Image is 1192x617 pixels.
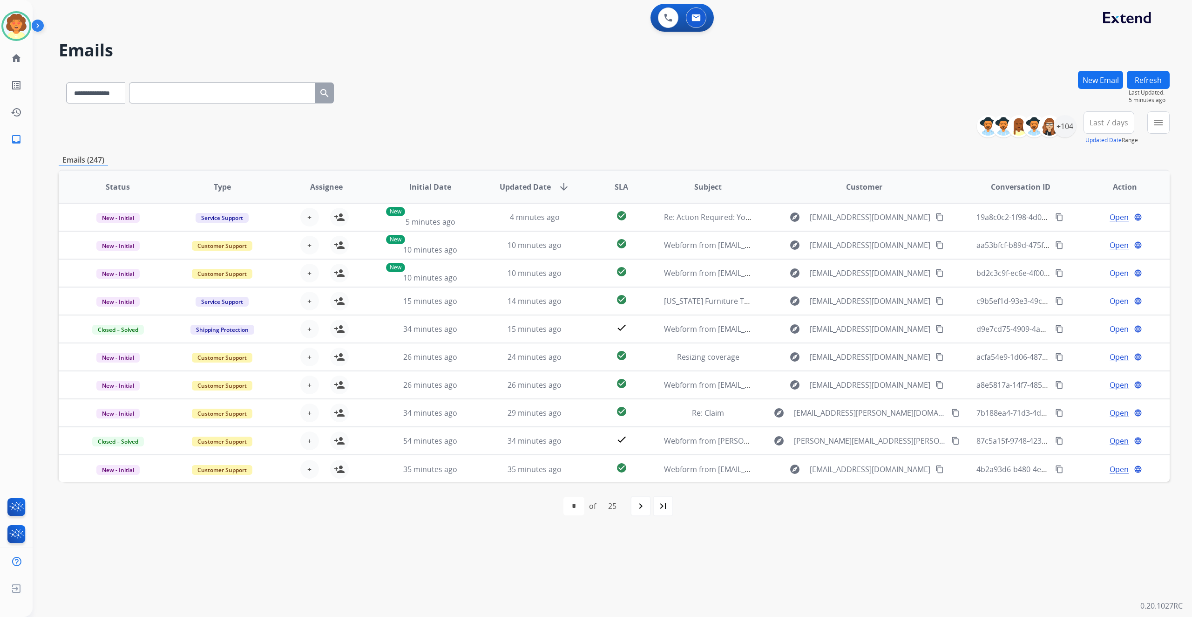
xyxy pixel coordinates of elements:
mat-icon: explore [789,464,800,475]
span: New - Initial [96,297,140,307]
span: Initial Date [409,181,451,192]
span: New - Initial [96,465,140,475]
span: [EMAIL_ADDRESS][PERSON_NAME][DOMAIN_NAME] [794,407,946,418]
button: + [300,376,319,394]
span: 7b188ea4-71d3-4d54-99bc-392bd340570f [976,408,1120,418]
mat-icon: content_copy [935,465,944,473]
mat-icon: check_circle [616,406,627,417]
span: Customer Support [192,409,252,418]
mat-icon: check_circle [616,238,627,249]
mat-icon: content_copy [951,409,960,417]
span: d9e7cd75-4909-4a81-934a-330e07487035 [976,324,1120,334]
mat-icon: inbox [11,134,22,145]
mat-icon: content_copy [935,353,944,361]
mat-icon: content_copy [1055,241,1063,249]
span: Customer [846,181,882,192]
span: Last Updated: [1129,89,1170,96]
span: [EMAIL_ADDRESS][DOMAIN_NAME] [810,267,930,279]
span: Customer Support [192,437,252,446]
mat-icon: content_copy [1055,465,1063,473]
mat-icon: arrow_downward [558,181,569,192]
span: New - Initial [96,213,140,223]
p: New [386,207,405,216]
h2: Emails [59,41,1170,60]
span: Open [1110,212,1129,223]
button: Last 7 days [1084,111,1134,134]
mat-icon: explore [789,240,800,251]
span: Customer Support [192,465,252,475]
span: Open [1110,240,1129,251]
span: Subject [694,181,722,192]
th: Action [1065,171,1170,203]
p: New [386,235,405,244]
span: Customer Support [192,353,252,363]
div: +104 [1054,115,1076,137]
span: 5 minutes ago [1129,96,1170,104]
span: 54 minutes ago [403,436,457,446]
span: + [307,351,312,363]
mat-icon: person_add [334,323,345,335]
mat-icon: list_alt [11,80,22,91]
span: Re: Action Required: You've been assigned a new service order: 526673b1-8993-490e-95fa-b6e068735810 [664,212,1029,222]
p: Emails (247) [59,154,108,166]
mat-icon: explore [789,212,800,223]
mat-icon: content_copy [1055,325,1063,333]
span: 10 minutes ago [403,245,457,255]
mat-icon: content_copy [935,213,944,221]
mat-icon: language [1134,409,1142,417]
span: Closed – Solved [92,325,144,335]
mat-icon: language [1134,297,1142,305]
mat-icon: language [1134,213,1142,221]
mat-icon: language [1134,325,1142,333]
p: New [386,263,405,272]
span: Webform from [EMAIL_ADDRESS][DOMAIN_NAME] on [DATE] [664,268,875,278]
mat-icon: language [1134,269,1142,277]
span: Status [106,181,130,192]
button: New Email [1078,71,1123,89]
span: aa53bfcf-b89d-475f-876a-fae0f4c5612e [976,240,1111,250]
mat-icon: person_add [334,240,345,251]
span: [PERSON_NAME][EMAIL_ADDRESS][PERSON_NAME][DOMAIN_NAME] [794,435,946,446]
span: 15 minutes ago [403,296,457,306]
span: [EMAIL_ADDRESS][DOMAIN_NAME] [810,351,930,363]
mat-icon: content_copy [935,297,944,305]
mat-icon: language [1134,381,1142,389]
mat-icon: language [1134,353,1142,361]
mat-icon: check_circle [616,294,627,305]
span: + [307,435,312,446]
mat-icon: explore [789,295,800,307]
span: 10 minutes ago [508,240,562,250]
button: + [300,292,319,310]
button: + [300,320,319,338]
mat-icon: language [1134,465,1142,473]
span: a8e5817a-14f7-4852-89be-fb73469c64c2 [976,380,1116,390]
mat-icon: home [11,53,22,64]
mat-icon: explore [773,435,785,446]
span: Open [1110,407,1129,418]
span: 4 minutes ago [510,212,560,222]
span: New - Initial [96,269,140,279]
mat-icon: person_add [334,464,345,475]
mat-icon: check_circle [616,210,627,221]
mat-icon: explore [789,351,800,363]
img: avatar [3,13,29,39]
div: 25 [601,497,624,515]
span: 26 minutes ago [508,380,562,390]
span: + [307,379,312,391]
mat-icon: person_add [334,267,345,279]
span: 5 minutes ago [406,217,455,227]
span: Customer Support [192,269,252,279]
span: Updated Date [500,181,551,192]
span: 87c5a15f-9748-4233-b9fe-72c1c02ab638 [976,436,1116,446]
mat-icon: content_copy [1055,381,1063,389]
mat-icon: content_copy [1055,297,1063,305]
span: + [307,212,312,223]
span: Range [1085,136,1138,144]
mat-icon: content_copy [1055,437,1063,445]
button: + [300,264,319,282]
span: Webform from [PERSON_NAME][EMAIL_ADDRESS][PERSON_NAME][DOMAIN_NAME] on [DATE] [664,436,990,446]
mat-icon: language [1134,241,1142,249]
span: Resizing coverage [677,352,739,362]
span: 35 minutes ago [508,464,562,474]
button: + [300,208,319,226]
